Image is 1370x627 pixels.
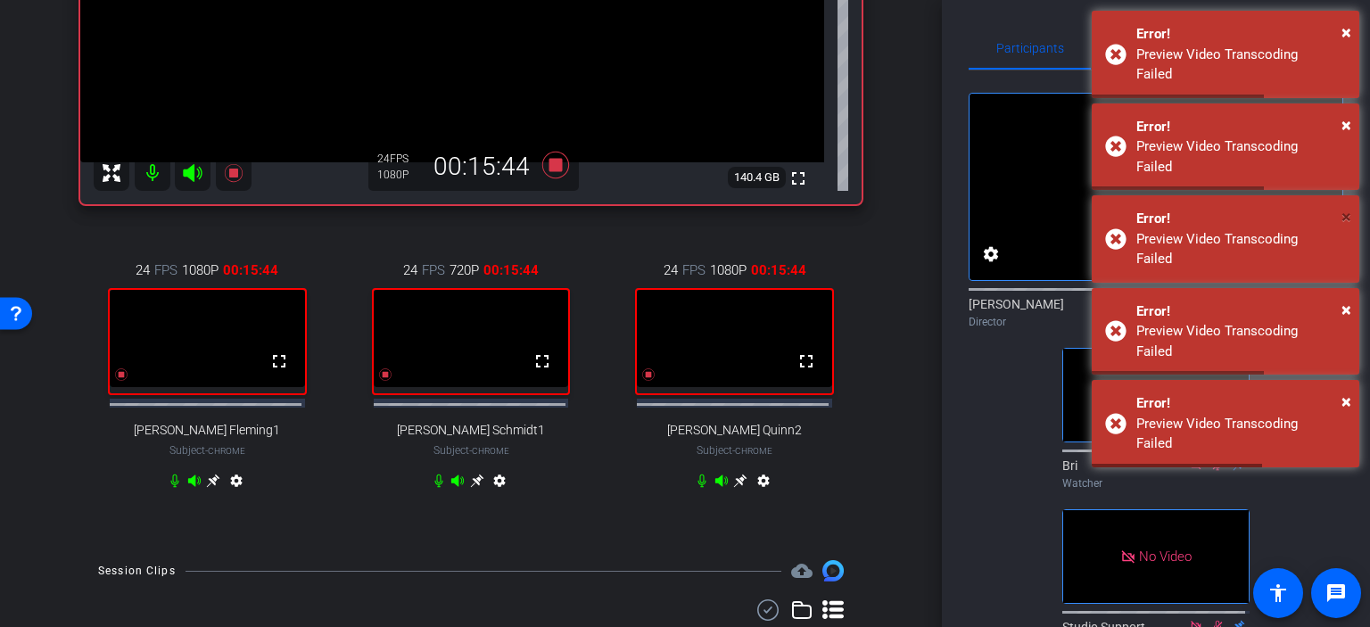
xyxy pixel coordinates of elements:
[268,351,290,372] mat-icon: fullscreen
[667,423,802,438] span: [PERSON_NAME] Quinn2
[1341,114,1351,136] span: ×
[697,442,772,458] span: Subject
[1136,393,1346,414] div: Error!
[223,260,278,280] span: 00:15:44
[980,243,1002,265] mat-icon: settings
[182,260,219,280] span: 1080P
[1341,388,1351,415] button: Close
[664,260,678,280] span: 24
[710,260,747,280] span: 1080P
[483,260,539,280] span: 00:15:44
[822,560,844,582] img: Session clips
[1136,24,1346,45] div: Error!
[154,260,177,280] span: FPS
[226,474,247,495] mat-icon: settings
[1136,136,1346,177] div: Preview Video Transcoding Failed
[791,560,813,582] mat-icon: cloud_upload
[1341,391,1351,412] span: ×
[735,446,772,456] span: Chrome
[532,351,553,372] mat-icon: fullscreen
[489,474,510,495] mat-icon: settings
[377,168,422,182] div: 1080P
[134,423,280,438] span: [PERSON_NAME] Fleming1
[1341,299,1351,320] span: ×
[1136,209,1346,229] div: Error!
[377,152,422,166] div: 24
[472,446,509,456] span: Chrome
[791,560,813,582] span: Destinations for your clips
[788,168,809,189] mat-icon: fullscreen
[403,260,417,280] span: 24
[1341,21,1351,43] span: ×
[205,444,208,457] span: -
[422,152,541,182] div: 00:15:44
[753,474,774,495] mat-icon: settings
[1062,457,1250,491] div: Bri
[1341,19,1351,45] button: Close
[208,446,245,456] span: Chrome
[98,562,176,580] div: Session Clips
[422,260,445,280] span: FPS
[1062,475,1250,491] div: Watcher
[433,442,509,458] span: Subject
[469,444,472,457] span: -
[996,42,1064,54] span: Participants
[1341,296,1351,323] button: Close
[732,444,735,457] span: -
[751,260,806,280] span: 00:15:44
[450,260,479,280] span: 720P
[1136,301,1346,322] div: Error!
[796,351,817,372] mat-icon: fullscreen
[1341,203,1351,230] button: Close
[1136,45,1346,85] div: Preview Video Transcoding Failed
[1341,206,1351,227] span: ×
[682,260,706,280] span: FPS
[1136,229,1346,269] div: Preview Video Transcoding Failed
[969,314,1343,330] div: Director
[136,260,150,280] span: 24
[1136,117,1346,137] div: Error!
[1136,414,1346,454] div: Preview Video Transcoding Failed
[1341,111,1351,138] button: Close
[397,423,545,438] span: [PERSON_NAME] Schmidt1
[1136,321,1346,361] div: Preview Video Transcoding Failed
[969,295,1343,330] div: [PERSON_NAME]
[728,167,786,188] span: 140.4 GB
[390,153,409,165] span: FPS
[169,442,245,458] span: Subject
